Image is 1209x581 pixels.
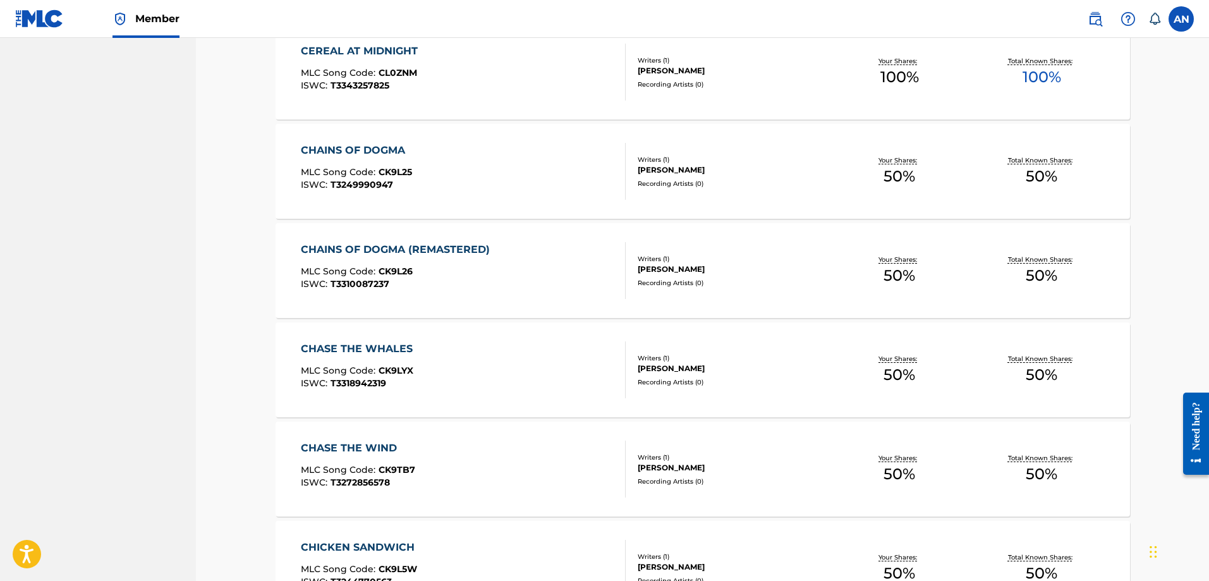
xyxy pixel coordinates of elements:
[331,477,390,488] span: T3272856578
[379,166,412,178] span: CK9L25
[884,364,915,386] span: 50 %
[301,67,379,78] span: MLC Song Code :
[276,422,1130,517] a: CHASE THE WINDMLC Song Code:CK9TB7ISWC:T3272856578Writers (1)[PERSON_NAME]Recording Artists (0)Yo...
[1008,453,1076,463] p: Total Known Shares:
[638,179,829,188] div: Recording Artists ( 0 )
[379,266,413,277] span: CK9L26
[638,363,829,374] div: [PERSON_NAME]
[638,477,829,486] div: Recording Artists ( 0 )
[1088,11,1103,27] img: search
[276,124,1130,219] a: CHAINS OF DOGMAMLC Song Code:CK9L25ISWC:T3249990947Writers (1)[PERSON_NAME]Recording Artists (0)Y...
[15,9,64,28] img: MLC Logo
[1150,533,1157,571] div: Drag
[1008,354,1076,364] p: Total Known Shares:
[1008,553,1076,562] p: Total Known Shares:
[379,365,413,376] span: CK9LYX
[301,242,496,257] div: CHAINS OF DOGMA (REMASTERED)
[884,165,915,188] span: 50 %
[638,254,829,264] div: Writers ( 1 )
[638,65,829,76] div: [PERSON_NAME]
[638,561,829,573] div: [PERSON_NAME]
[1023,66,1061,89] span: 100 %
[1169,6,1194,32] div: User Menu
[301,143,412,158] div: CHAINS OF DOGMA
[638,462,829,474] div: [PERSON_NAME]
[1146,520,1209,581] iframe: Chat Widget
[1121,11,1136,27] img: help
[878,156,920,165] p: Your Shares:
[379,563,417,575] span: CK9L5W
[1026,364,1057,386] span: 50 %
[884,463,915,486] span: 50 %
[301,441,415,456] div: CHASE THE WIND
[331,377,386,389] span: T3318942319
[1026,463,1057,486] span: 50 %
[878,354,920,364] p: Your Shares:
[878,553,920,562] p: Your Shares:
[301,365,379,376] span: MLC Song Code :
[301,477,331,488] span: ISWC :
[1026,264,1057,287] span: 50 %
[638,453,829,462] div: Writers ( 1 )
[878,453,920,463] p: Your Shares:
[276,223,1130,318] a: CHAINS OF DOGMA (REMASTERED)MLC Song Code:CK9L26ISWC:T3310087237Writers (1)[PERSON_NAME]Recording...
[301,278,331,290] span: ISWC :
[638,80,829,89] div: Recording Artists ( 0 )
[301,266,379,277] span: MLC Song Code :
[1026,165,1057,188] span: 50 %
[638,552,829,561] div: Writers ( 1 )
[638,377,829,387] div: Recording Artists ( 0 )
[301,464,379,475] span: MLC Song Code :
[331,179,393,190] span: T3249990947
[331,80,389,91] span: T3343257825
[1008,255,1076,264] p: Total Known Shares:
[301,377,331,389] span: ISWC :
[638,264,829,275] div: [PERSON_NAME]
[1174,383,1209,485] iframe: Resource Center
[276,25,1130,119] a: CEREAL AT MIDNIGHTMLC Song Code:CL0ZNMISWC:T3343257825Writers (1)[PERSON_NAME]Recording Artists (...
[301,80,331,91] span: ISWC :
[880,66,919,89] span: 100 %
[1008,156,1076,165] p: Total Known Shares:
[638,278,829,288] div: Recording Artists ( 0 )
[638,353,829,363] div: Writers ( 1 )
[301,166,379,178] span: MLC Song Code :
[112,11,128,27] img: Top Rightsholder
[379,67,417,78] span: CL0ZNM
[1008,56,1076,66] p: Total Known Shares:
[301,44,424,59] div: CEREAL AT MIDNIGHT
[276,322,1130,417] a: CHASE THE WHALESMLC Song Code:CK9LYXISWC:T3318942319Writers (1)[PERSON_NAME]Recording Artists (0)...
[638,56,829,65] div: Writers ( 1 )
[301,540,421,555] div: CHICKEN SANDWICH
[1148,13,1161,25] div: Notifications
[638,155,829,164] div: Writers ( 1 )
[1115,6,1141,32] div: Help
[379,464,415,475] span: CK9TB7
[301,179,331,190] span: ISWC :
[1083,6,1108,32] a: Public Search
[301,563,379,575] span: MLC Song Code :
[301,341,419,357] div: CHASE THE WHALES
[331,278,389,290] span: T3310087237
[878,56,920,66] p: Your Shares:
[638,164,829,176] div: [PERSON_NAME]
[135,11,179,26] span: Member
[884,264,915,287] span: 50 %
[878,255,920,264] p: Your Shares:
